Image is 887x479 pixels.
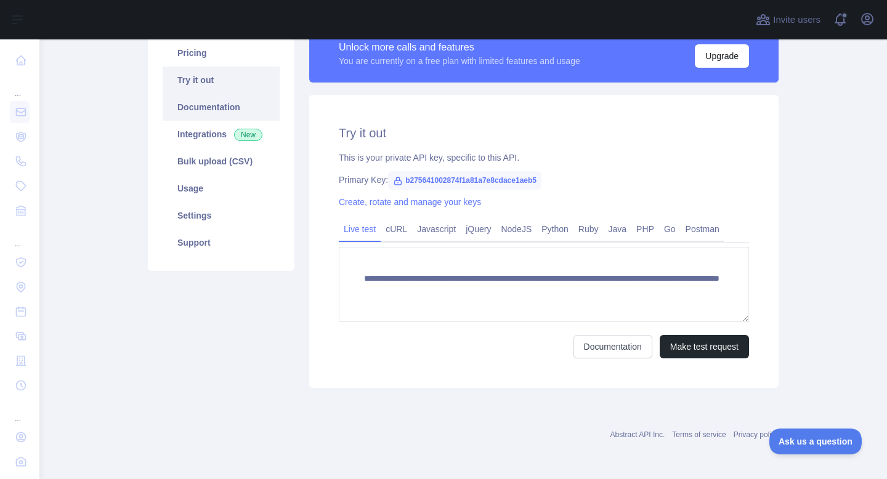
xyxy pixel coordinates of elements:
a: Usage [163,175,280,202]
a: Javascript [412,219,461,239]
a: Bulk upload (CSV) [163,148,280,175]
a: Settings [163,202,280,229]
a: Terms of service [672,430,726,439]
div: ... [10,224,30,249]
button: Upgrade [695,44,749,68]
div: ... [10,74,30,99]
a: Try it out [163,66,280,94]
div: Primary Key: [339,174,749,186]
a: PHP [631,219,659,239]
a: Create, rotate and manage your keys [339,197,481,207]
div: ... [10,399,30,424]
a: Pricing [163,39,280,66]
a: Ruby [573,219,604,239]
a: jQuery [461,219,496,239]
a: Documentation [163,94,280,121]
a: Postman [681,219,724,239]
a: Java [604,219,632,239]
span: New [234,129,262,141]
button: Invite users [753,10,823,30]
div: You are currently on a free plan with limited features and usage [339,55,580,67]
a: Privacy policy [734,430,779,439]
a: cURL [381,219,412,239]
button: Make test request [660,335,749,358]
a: Support [163,229,280,256]
a: Go [659,219,681,239]
a: Abstract API Inc. [610,430,665,439]
a: Integrations New [163,121,280,148]
span: Invite users [773,13,820,27]
a: Documentation [573,335,652,358]
a: Python [537,219,573,239]
div: This is your private API key, specific to this API. [339,151,749,164]
a: NodeJS [496,219,537,239]
iframe: Toggle Customer Support [769,429,862,454]
div: Unlock more calls and features [339,40,580,55]
span: b275641002874f1a81a7e8cdace1aeb5 [388,171,541,190]
h2: Try it out [339,124,749,142]
a: Live test [339,219,381,239]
